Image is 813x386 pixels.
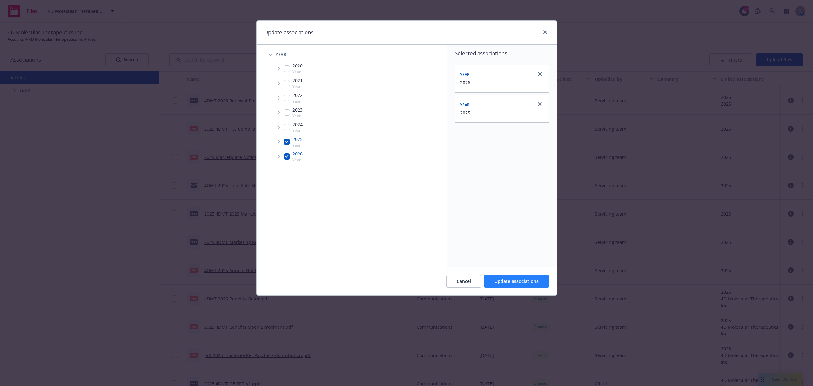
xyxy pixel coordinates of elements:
[292,157,303,162] span: Year
[292,150,303,157] span: 2026
[292,92,303,99] span: 2022
[292,113,303,119] span: Year
[455,50,549,57] span: Selected associations
[541,28,549,36] a: close
[292,121,303,128] span: 2024
[460,109,470,116] button: 2025
[292,77,303,84] span: 2021
[460,79,470,86] button: 2026
[264,28,313,37] h1: Update associations
[292,62,303,69] span: 2020
[536,70,544,78] a: close
[446,275,481,288] button: Cancel
[257,48,447,164] div: Tree Example
[276,53,287,57] span: Year
[536,100,544,108] a: close
[457,278,471,284] span: Cancel
[494,278,539,284] span: Update associations
[292,84,303,89] span: Year
[460,72,470,77] span: Year
[292,107,303,113] span: 2023
[292,128,303,133] span: Year
[292,136,303,142] span: 2025
[484,275,549,288] button: Update associations
[460,102,470,107] span: Year
[292,69,303,74] span: Year
[292,142,303,148] span: Year
[292,99,303,104] span: Year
